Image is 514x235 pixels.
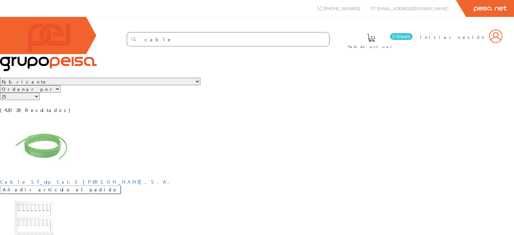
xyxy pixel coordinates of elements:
span: Iniciar sesión [420,33,486,40]
input: Buscar ... [140,32,329,46]
a: [PERSON_NAME], S.A. [83,179,173,185]
a: Iniciar sesión [420,28,503,34]
span: [EMAIL_ADDRESS][DOMAIN_NAME] [377,5,447,11]
span: 0 línea/s [390,33,413,40]
span: [PHONE_NUMBER] [323,5,360,11]
span: Pedido actual [348,43,394,50]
